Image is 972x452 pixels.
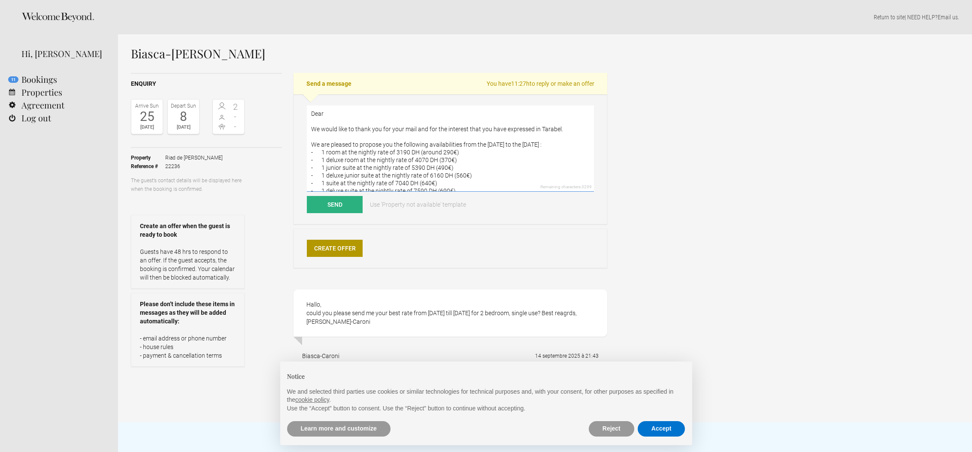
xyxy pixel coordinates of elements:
h2: Enquiry [131,79,282,88]
button: Reject [589,421,634,437]
button: Learn more and customize [287,421,391,437]
a: Use 'Property not available' template [364,196,472,213]
a: Create Offer [307,240,363,257]
div: 25 [133,110,160,123]
flynt-notification-badge: 11 [8,76,18,83]
h1: Biasca-[PERSON_NAME] [131,47,607,60]
div: Biasca-Caroni [302,352,339,360]
span: 22236 [165,162,223,171]
strong: Property [131,154,165,162]
strong: Create an offer when the guest is ready to book [140,222,236,239]
div: 8 [170,110,197,123]
div: Arrive Sun [133,102,160,110]
p: - email address or phone number - house rules - payment & cancellation terms [140,334,236,360]
a: Return to site [874,14,905,21]
button: Send [307,196,363,213]
a: Email us [938,14,958,21]
strong: Reference # [131,162,165,171]
p: We and selected third parties use cookies or similar technologies for technical purposes and, wit... [287,388,685,404]
div: Hi, [PERSON_NAME] [21,47,105,60]
h2: Send a message [294,73,607,94]
div: [DATE] [170,123,197,132]
span: 2 [229,102,242,111]
p: Guests have 48 hrs to respond to an offer. If the guest accepts, the booking is confirmed. Your c... [140,247,236,282]
div: [DATE] [133,123,160,132]
a: cookie policy - link opens in a new tab [295,396,329,403]
span: Riad de [PERSON_NAME] [165,154,223,162]
div: Depart Sun [170,102,197,110]
button: Accept [638,421,685,437]
p: The guest’s contact details will be displayed here when the booking is confirmed. [131,176,245,193]
p: Use the “Accept” button to consent. Use the “Reject” button to continue without accepting. [287,404,685,413]
strong: Please don’t include these items in messages as they will be added automatically: [140,300,236,325]
span: - [229,112,242,121]
div: Hallo, could you please send me your best rate from [DATE] till [DATE] for 2 bedroom, single use?... [294,289,607,337]
flynt-countdown: 11:27h [511,80,530,87]
span: - [229,122,242,131]
h2: Notice [287,372,685,381]
span: You have to reply or make an offer [487,79,594,88]
flynt-date-display: 14 septembre 2025 à 21:43 [535,353,599,359]
p: | NEED HELP? . [131,13,959,21]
